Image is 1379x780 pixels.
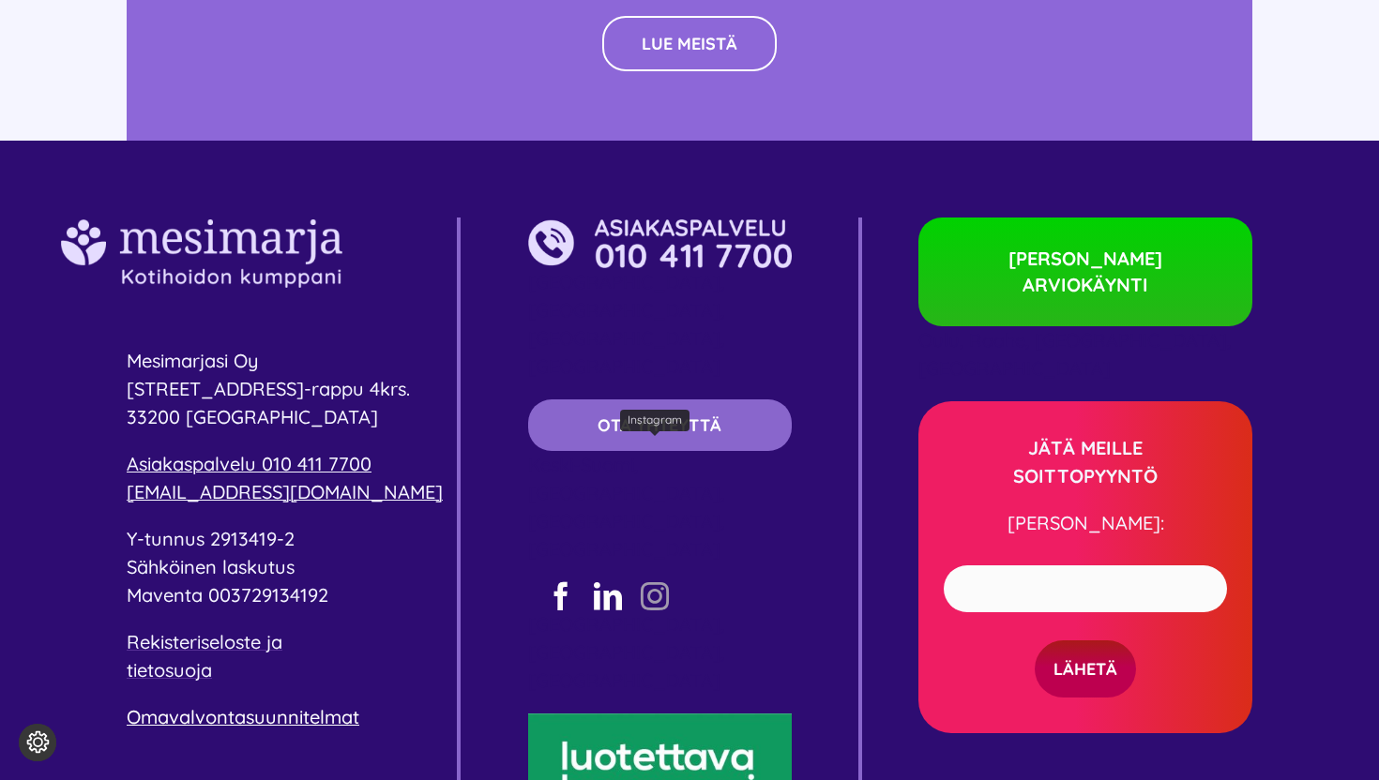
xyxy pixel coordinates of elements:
a: instagram [641,582,669,610]
span: Sähköinen laskutus [127,555,295,578]
div: Instagram [620,410,689,431]
span: [GEOGRAPHIC_DATA], [GEOGRAPHIC_DATA], [GEOGRAPHIC_DATA] [528,612,724,692]
span: [STREET_ADDRESS]-rappu 4krs. [127,377,410,400]
span: 33200 [GEOGRAPHIC_DATA] [127,405,378,428]
span: [GEOGRAPHIC_DATA], [GEOGRAPHIC_DATA], [GEOGRAPHIC_DATA], [GEOGRAPHIC_DATA] [528,270,724,378]
input: LÄHETÄ [1035,640,1136,697]
a: OTA YHTEYTTÄ [528,399,792,451]
span: [PERSON_NAME] ARVIOKÄYNTI [965,246,1205,298]
span: LUE MEISTÄ [642,34,737,53]
span: Maventa 003729134192 [127,583,328,607]
span: Keski-Suomi, [GEOGRAPHIC_DATA], [GEOGRAPHIC_DATA], [GEOGRAPHIC_DATA] [528,453,724,561]
a: [EMAIL_ADDRESS][DOMAIN_NAME] [127,480,443,503]
form: Yhteydenottolomake [944,556,1227,697]
a: facebook [547,582,575,610]
a: 001Asset 6@2x [528,217,792,240]
span: OTA YHTEYTTÄ [598,415,721,435]
span: [PERSON_NAME]: [1008,511,1164,534]
button: Evästeasetukset [19,724,56,761]
span: Y-tunnus 2913419-2 [127,527,295,550]
a: Rekisteriseloste ja tietosuoja [127,630,282,682]
a: linkedin [594,582,622,610]
a: [PERSON_NAME] ARVIOKÄYNTI [918,217,1252,326]
a: 001Asset 5@2x [61,217,342,240]
strong: JÄTÄ MEILLE SOITTOPYYNTÖ [1013,436,1158,487]
a: LUE MEISTÄ [602,16,777,71]
a: Asiakaspalvelu 010 411 7700 [127,452,371,475]
span: Oulu, Raahe, [GEOGRAPHIC_DATA], [GEOGRAPHIC_DATA] [918,328,1231,380]
a: Omavalvontasuunnitelmat [127,705,359,728]
span: Mesimarjasi Oy [127,349,259,372]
